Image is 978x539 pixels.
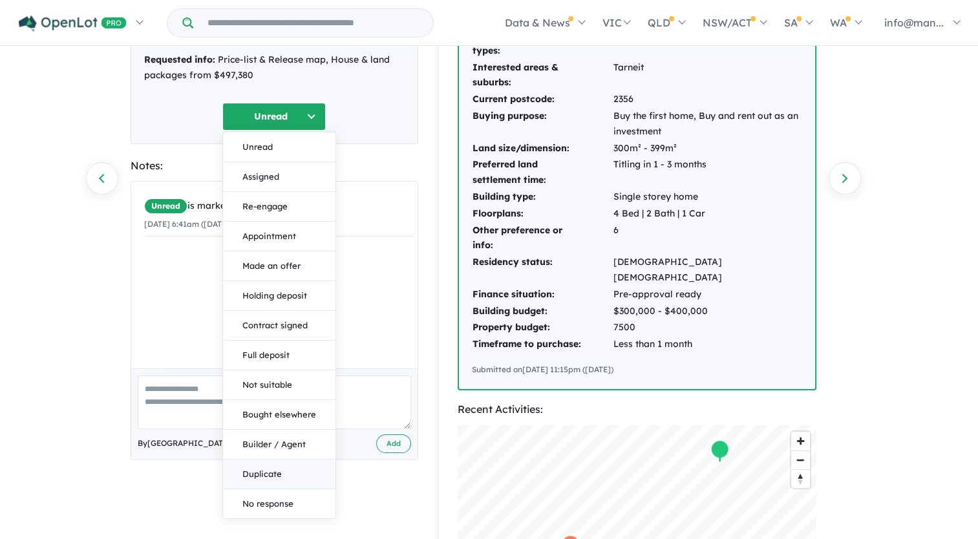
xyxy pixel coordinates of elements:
span: info@man... [884,16,944,29]
div: is marked. [144,198,414,214]
strong: Requested info: [144,54,215,65]
span: Unread [144,198,187,214]
td: Finance situation: [472,286,613,303]
td: Tarneit [613,59,802,92]
td: Residency status: [472,254,613,286]
button: Re-engage [223,192,335,222]
button: Contract signed [223,311,335,341]
div: Submitted on [DATE] 11:15pm ([DATE]) [472,363,802,376]
td: Property budget: [472,319,613,336]
button: Reset bearing to north [791,469,810,488]
td: 7500 [613,319,802,336]
div: Recent Activities: [458,401,816,418]
td: Current postcode: [472,91,613,108]
div: Map marker [710,439,729,463]
button: Holding deposit [223,281,335,311]
td: Buy the first home, Buy and rent out as an investment [613,108,802,140]
input: Try estate name, suburb, builder or developer [196,9,431,37]
button: Unread [223,132,335,162]
td: 4 Bed | 2 Bath | 1 Car [613,206,802,222]
td: Timeframe to purchase: [472,336,613,353]
td: Buying purpose: [472,108,613,140]
td: Floorplans: [472,206,613,222]
button: Zoom out [791,450,810,469]
td: Interested areas & suburbs: [472,59,613,92]
td: Titling in 1 - 3 months [613,156,802,189]
td: Building budget: [472,303,613,320]
button: No response [223,489,335,518]
td: $300,000 - $400,000 [613,303,802,320]
td: Pre-approval ready [613,286,802,303]
span: Reset bearing to north [791,470,810,488]
div: Unread [222,132,336,519]
div: Notes: [131,157,418,174]
button: Not suitable [223,370,335,400]
td: Other preference or info: [472,222,613,255]
td: Less than 1 month [613,336,802,353]
button: Builder / Agent [223,430,335,460]
div: Price-list & Release map, House & land packages from $497,380 [144,52,405,83]
td: Preferred land settlement time: [472,156,613,189]
button: Bought elsewhere [223,400,335,430]
button: Unread [222,103,326,131]
button: Assigned [223,162,335,192]
small: [DATE] 6:41am ([DATE]) [144,219,232,229]
button: Duplicate [223,460,335,489]
td: Single storey home [613,189,802,206]
td: Building type: [472,189,613,206]
span: Zoom out [791,451,810,469]
button: Appointment [223,222,335,251]
td: [DEMOGRAPHIC_DATA] [DEMOGRAPHIC_DATA] [613,254,802,286]
button: Made an offer [223,251,335,281]
td: 2356 [613,91,802,108]
button: Full deposit [223,341,335,370]
td: 300m² - 399m² [613,140,802,157]
td: Land size/dimension: [472,140,613,157]
button: Add [376,434,411,453]
span: By [GEOGRAPHIC_DATA] [138,437,231,450]
img: Openlot PRO Logo White [19,16,127,32]
td: 6 [613,222,802,255]
button: Zoom in [791,432,810,450]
